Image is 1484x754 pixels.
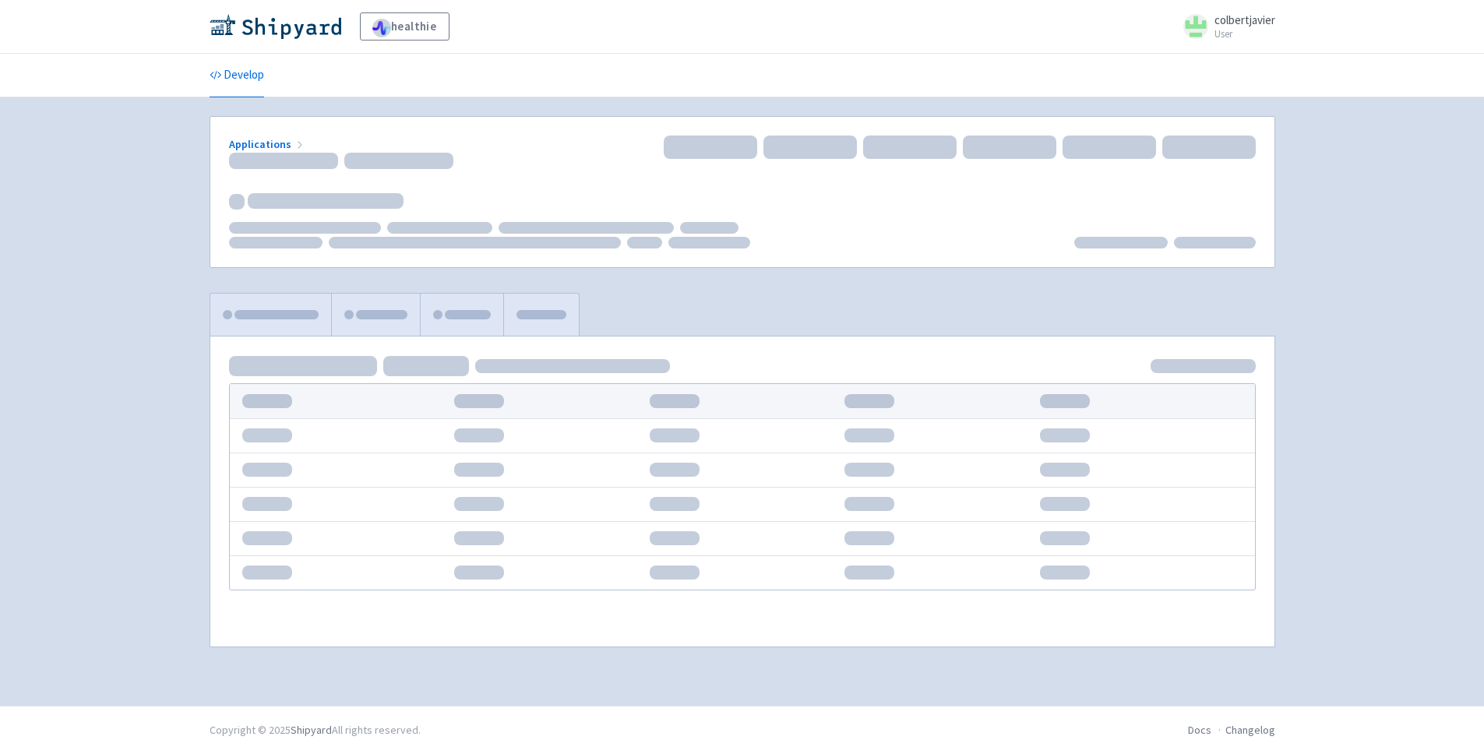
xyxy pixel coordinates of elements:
[210,722,421,738] div: Copyright © 2025 All rights reserved.
[1188,723,1211,737] a: Docs
[210,14,341,39] img: Shipyard logo
[360,12,449,41] a: healthie
[1214,12,1275,27] span: colbertjavier
[1214,29,1275,39] small: User
[1174,14,1275,39] a: colbertjavier User
[229,137,306,151] a: Applications
[210,54,264,97] a: Develop
[291,723,332,737] a: Shipyard
[1225,723,1275,737] a: Changelog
